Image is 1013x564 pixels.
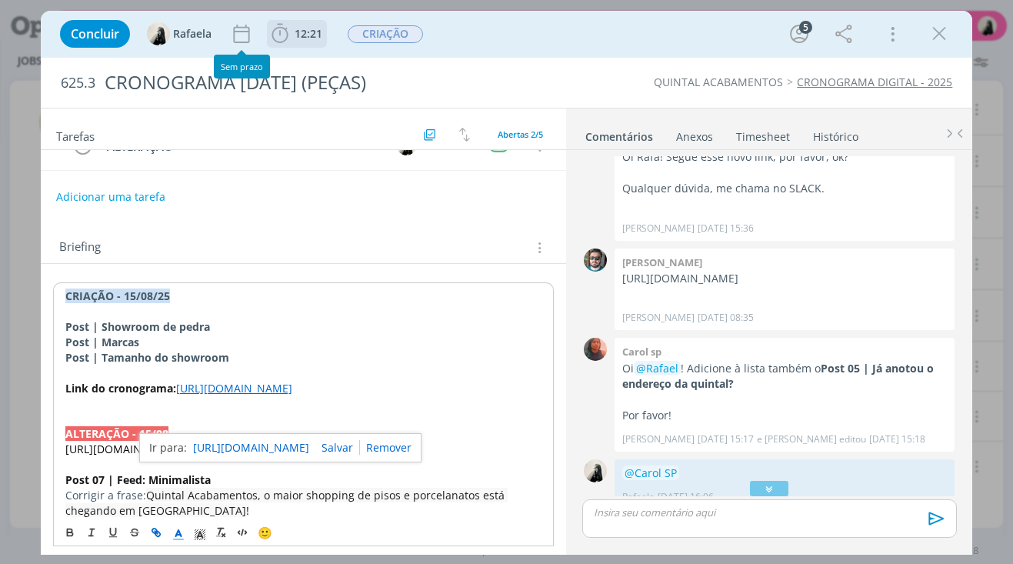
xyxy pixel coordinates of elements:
strong: CRIAÇÃO - 15/08/25 [65,289,170,303]
p: Oi Rafa! Segue esse novo link, por favor, ok? [622,149,947,165]
span: 12:21 [295,26,322,41]
strong: Post 05 | Já anotou o endereço da quintal? [622,361,934,391]
a: Timesheet [735,122,791,145]
img: R [584,459,607,482]
span: [DATE] 15:18 [869,432,925,446]
span: Tarefas [56,125,95,144]
button: 5 [787,22,811,46]
strong: Post | Marcas [65,335,139,349]
strong: Post 07 | Feed: Minimalista [65,472,211,487]
span: [DATE] 08:35 [698,311,754,325]
button: CRIAÇÃO [347,25,424,44]
button: Concluir [60,20,130,48]
span: Concluir [71,28,119,40]
span: Briefing [59,238,101,258]
p: [URL][DOMAIN_NAME] [622,271,947,286]
span: 🙂 [258,525,272,540]
img: arrow-down-up.svg [459,128,470,142]
p: Oi ! Adicione à lista também o [622,361,947,392]
p: [PERSON_NAME] [622,432,695,446]
strong: Post | Showroom de pedra [65,319,210,334]
a: Comentários [585,122,654,145]
span: Cor do Texto [168,523,189,542]
span: Quintal Acabamentos, o maior shopping de pisos e porcelanatos está chegando em [GEOGRAPHIC_DATA]! [65,488,508,518]
img: R [147,22,170,45]
a: CRONOGRAMA DIGITAL - 2025 [797,75,952,89]
span: e [PERSON_NAME] editou [757,432,866,446]
span: Abertas 2/5 [498,128,543,140]
img: R [584,249,607,272]
span: 625.3 [61,75,95,92]
span: [DATE] 15:36 [698,222,754,235]
div: Sem prazo [214,55,270,78]
span: CRIAÇÃO [348,25,423,43]
div: 5 [799,21,812,34]
a: [URL][DOMAIN_NAME] [176,381,292,395]
span: Cor de Fundo [189,523,211,542]
div: Anexos [676,129,713,145]
span: @Rafael [636,361,678,375]
a: Histórico [812,122,859,145]
p: [PERSON_NAME] [622,311,695,325]
p: Por favor! [622,408,947,423]
span: [URL][DOMAIN_NAME] [65,442,182,456]
p: Qualquer dúvida, me chama no SLACK. [622,181,947,196]
b: [PERSON_NAME] [622,255,702,269]
img: C [584,338,607,361]
strong: ALTERAÇÃO - 15/08 [65,426,168,441]
a: QUINTAL ACABAMENTOS [654,75,783,89]
p: [PERSON_NAME] [622,222,695,235]
strong: Post | Tamanho do showroom [65,350,229,365]
button: 🙂 [254,523,275,542]
a: [URL][DOMAIN_NAME] [193,438,309,458]
p: Corrigir a frase: [65,488,542,519]
button: RRafaela [147,22,212,45]
span: [DATE] 15:17 [698,432,754,446]
span: Rafaela [173,28,212,39]
span: @Carol SP [625,466,677,480]
b: Carol sp [622,345,661,359]
strong: Link do cronograma: [65,381,176,395]
button: 12:21 [268,22,326,46]
button: Adicionar uma tarefa [55,183,166,211]
p: Rafaela [622,490,655,504]
span: [DATE] 16:06 [658,490,714,504]
div: CRONOGRAMA [DATE] (PEÇAS) [98,64,575,102]
div: dialog [41,11,973,555]
div: 18/08 [437,140,465,151]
